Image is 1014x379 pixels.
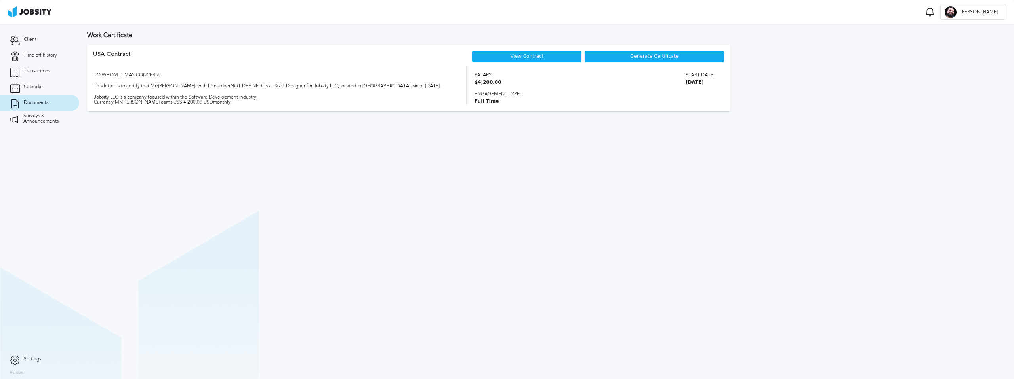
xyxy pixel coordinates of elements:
button: L[PERSON_NAME] [940,4,1006,20]
span: Transactions [24,68,50,74]
div: USA Contract [93,51,131,66]
span: Settings [24,356,41,362]
span: $4,200.00 [475,80,501,85]
span: Client [24,37,36,42]
span: Time off history [24,53,57,58]
span: Engagement type: [475,91,715,97]
span: [DATE] [686,80,715,85]
span: Salary: [475,72,501,78]
span: [PERSON_NAME] [957,9,1002,15]
span: Generate Certificate [630,54,679,59]
span: Full Time [475,99,715,104]
div: TO WHOM IT MAY CONCERN: This letter is to certify that Mr/[PERSON_NAME], with ID number NOT DEFIN... [93,66,452,105]
img: ab4bad089aa723f57921c736e9817d99.png [8,6,51,17]
span: Start date: [686,72,715,78]
h3: Work Certificate [87,32,1006,39]
span: Surveys & Announcements [23,113,69,124]
a: View Contract [510,53,543,59]
span: Calendar [24,84,43,90]
label: Version: [10,371,25,375]
div: L [945,6,957,18]
span: Documents [24,100,48,106]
